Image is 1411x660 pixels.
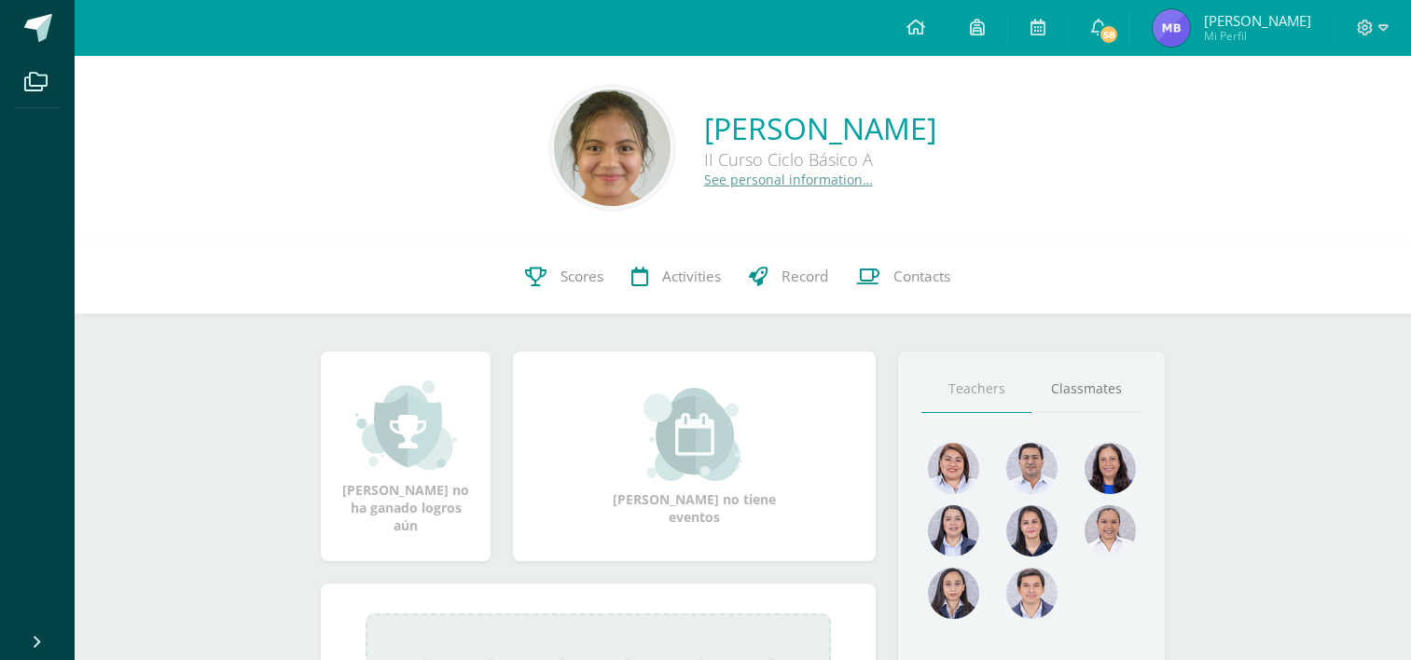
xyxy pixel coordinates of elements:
a: Classmates [1031,365,1141,413]
img: 522dc90edefdd00265ec7718d30b3fcb.png [928,568,979,619]
div: [PERSON_NAME] no ha ganado logros aún [339,378,472,534]
a: See personal information… [704,171,873,188]
img: 79615471927fb44a55a85da602df09cc.png [1006,568,1058,619]
img: 6bc5668d4199ea03c0854e21131151f7.png [1006,505,1058,557]
img: 4aef44b995f79eb6d25e8fea3fba8193.png [1085,443,1136,494]
a: Contacts [842,240,964,314]
a: Teachers [921,365,1031,413]
span: Contacts [893,267,950,286]
a: Scores [511,240,617,314]
span: [PERSON_NAME] [1204,11,1311,30]
span: Mi Perfil [1204,28,1311,44]
span: Scores [560,267,603,286]
div: [PERSON_NAME] no tiene eventos [602,388,788,526]
a: Activities [617,240,735,314]
img: 54e76d34abf08ca2599c0fc15b326a8e.png [554,89,671,206]
span: Record [782,267,828,286]
img: event_small.png [643,388,745,481]
a: Record [735,240,842,314]
span: Activities [662,267,721,286]
img: achievement_small.png [355,378,457,472]
img: 9a0812c6f881ddad7942b4244ed4a083.png [1006,443,1058,494]
span: 58 [1099,24,1119,45]
img: 5a23d9b034233967b44c7c21eeedf540.png [1153,9,1190,47]
img: d792aa8378611bc2176bef7acb84e6b1.png [928,505,979,557]
a: [PERSON_NAME] [704,108,936,148]
div: II Curso Ciclo Básico A [704,148,936,171]
img: 915cdc7588786fd8223dd02568f7fda0.png [928,443,979,494]
img: d869f4b24ccbd30dc0e31b0593f8f022.png [1085,505,1136,557]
